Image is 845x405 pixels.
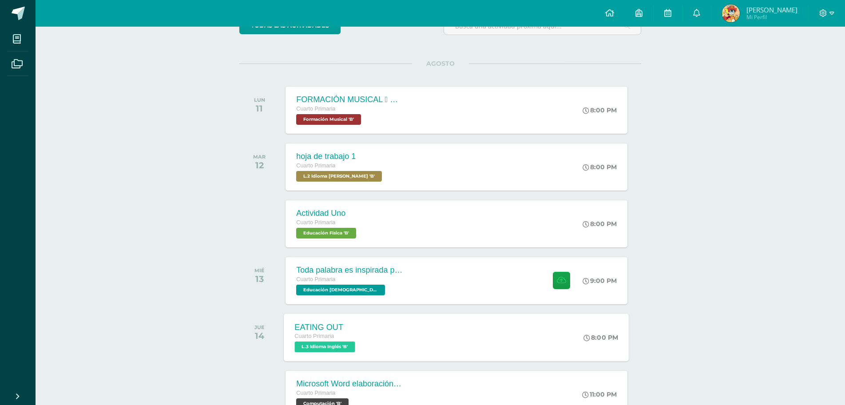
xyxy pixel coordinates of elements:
span: AGOSTO [412,60,469,67]
div: EATING OUT [295,322,357,332]
div: LUN [254,97,265,103]
span: Cuarto Primaria [295,333,334,339]
span: Cuarto Primaria [296,163,335,169]
span: Cuarto Primaria [296,106,335,112]
div: MIÉ [254,267,265,274]
span: Cuarto Primaria [296,390,335,396]
div: Microsoft Word elaboración redacción y personalización de documentos [296,379,403,389]
div: 8:00 PM [583,106,617,114]
span: Cuarto Primaria [296,276,335,282]
div: 13 [254,274,265,284]
div: MAR [253,154,266,160]
div: 12 [253,160,266,171]
span: Formación Musical 'B' [296,114,361,125]
div: 8:00 PM [583,220,617,228]
div: Actividad Uno [296,209,358,218]
span: L.2 Idioma Maya Kaqchikel 'B' [296,171,382,182]
div: 8:00 PM [584,334,619,341]
img: dce7f5acc51e8ee687a1fabff937e27f.png [722,4,740,22]
span: Educación Cristiana 'B' [296,285,385,295]
span: Cuarto Primaria [296,219,335,226]
div: 11 [254,103,265,114]
span: Mi Perfil [746,13,797,21]
div: 9:00 PM [583,277,617,285]
div: JUE [254,324,265,330]
div: 8:00 PM [583,163,617,171]
div: 14 [254,330,265,341]
span: Educación Física 'B' [296,228,356,238]
div: Toda palabra es inspirada por [DEMOGRAPHIC_DATA] [296,266,403,275]
span: L.3 Idioma Inglés 'B' [295,341,355,352]
span: [PERSON_NAME] [746,5,797,14]
div: 11:00 PM [582,390,617,398]
div: hoja de trabajo 1 [296,152,384,161]
div: FORMACIÓN MUSICAL  EJERCICIO RITMICO [296,95,403,104]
